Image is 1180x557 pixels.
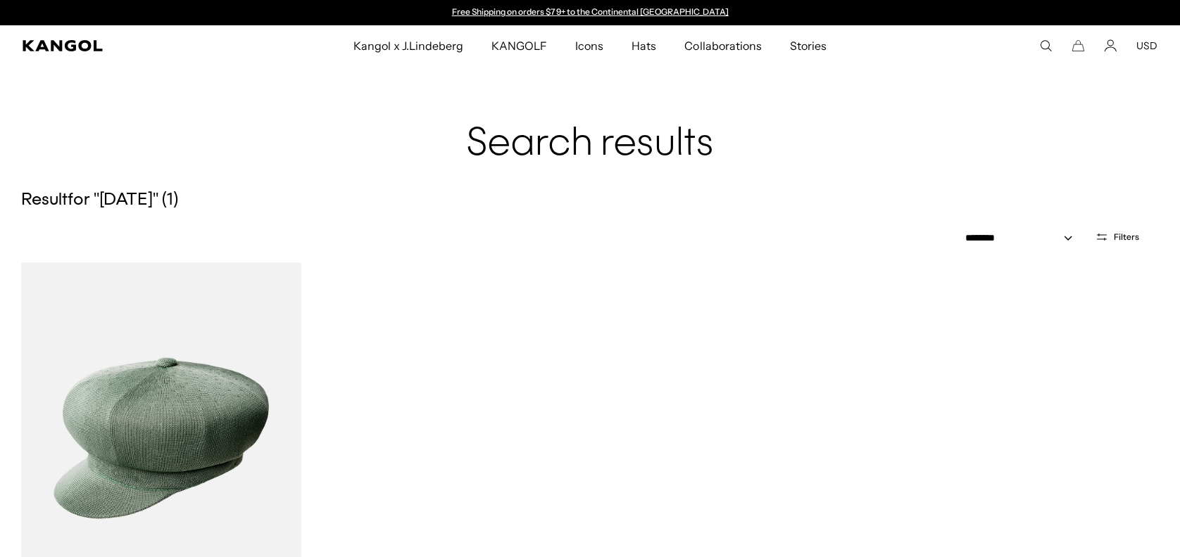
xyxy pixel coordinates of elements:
[1086,231,1148,243] button: Open filters
[491,25,547,66] span: KANGOLF
[1072,39,1084,52] button: Cart
[1114,232,1139,242] span: Filters
[575,25,603,66] span: Icons
[445,7,735,18] div: Announcement
[776,25,841,66] a: Stories
[353,25,463,66] span: Kangol x J.Lindeberg
[477,25,561,66] a: KANGOLF
[632,25,656,66] span: Hats
[21,190,1159,211] h5: Result for " [DATE] " ( 1 )
[1104,39,1117,52] a: Account
[23,40,234,51] a: Kangol
[561,25,617,66] a: Icons
[684,25,761,66] span: Collaborations
[21,77,1159,167] h1: Search results
[790,25,827,66] span: Stories
[452,6,729,17] a: Free Shipping on orders $79+ to the Continental [GEOGRAPHIC_DATA]
[1136,39,1157,52] button: USD
[960,231,1086,245] select: Sort by: Featured
[339,25,477,66] a: Kangol x J.Lindeberg
[445,7,735,18] div: 1 of 2
[1039,39,1052,52] summary: Search here
[445,7,735,18] slideshow-component: Announcement bar
[617,25,670,66] a: Hats
[670,25,775,66] a: Collaborations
